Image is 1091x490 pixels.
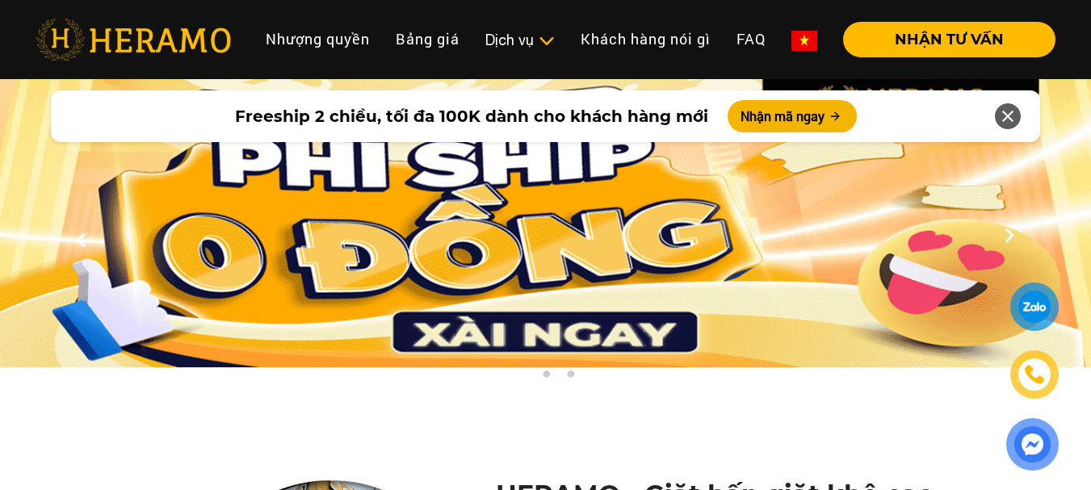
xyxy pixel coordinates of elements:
[843,22,1055,57] button: NHẬN TƯ VẤN
[235,104,708,128] span: Freeship 2 chiều, tối đa 100K dành cho khách hàng mới
[1026,366,1044,383] img: phone-icon
[36,19,231,61] img: heramo-logo.png
[830,32,1055,47] a: NHẬN TƯ VẤN
[791,31,817,51] img: vn-flag.png
[383,22,472,57] a: Bảng giá
[568,22,724,57] a: Khách hàng nói gì
[538,370,554,386] button: 2
[728,100,857,132] button: Nhận mã ngay
[724,22,778,57] a: FAQ
[485,29,555,51] div: Dịch vụ
[538,33,555,49] img: subToggleIcon
[1013,353,1056,396] a: phone-icon
[562,370,578,386] button: 3
[253,22,383,57] a: Nhượng quyền
[514,370,530,386] button: 1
